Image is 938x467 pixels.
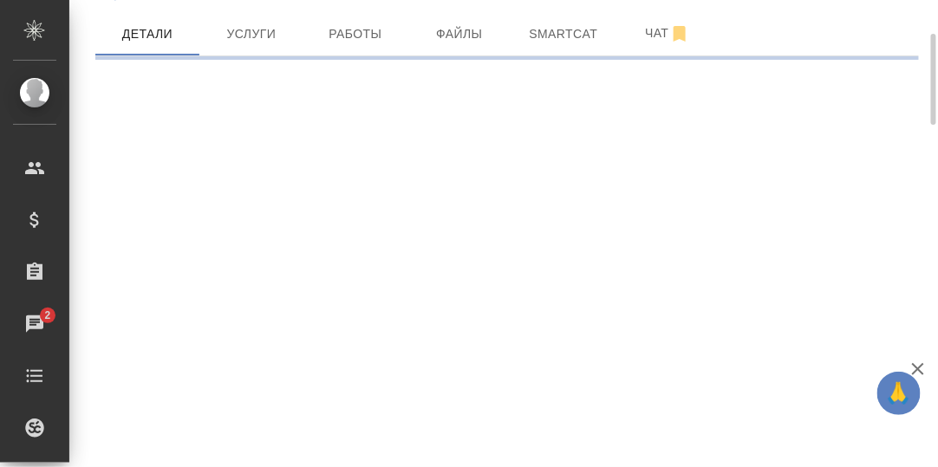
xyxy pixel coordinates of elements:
span: Файлы [418,23,501,45]
span: Услуги [210,23,293,45]
a: 2 [4,302,65,346]
span: 🙏 [884,375,914,412]
span: 2 [34,307,61,324]
span: Детали [106,23,189,45]
svg: Отписаться [669,23,690,44]
span: Smartcat [522,23,605,45]
span: Работы [314,23,397,45]
span: Чат [626,23,709,44]
button: 🙏 [877,372,921,415]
